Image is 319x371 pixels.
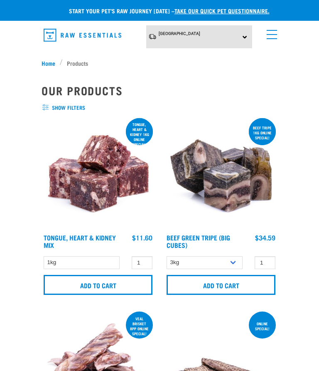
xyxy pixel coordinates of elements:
span: show filters [42,104,277,112]
div: ONLINE SPECIAL! [249,317,276,335]
h2: Our Products [42,84,277,97]
div: Veal Brisket 8pp online special! [126,312,153,340]
img: van-moving.png [148,33,157,40]
input: 1 [255,256,275,269]
a: menu [263,25,277,40]
a: Tongue, Heart & Kidney Mix [44,235,116,247]
input: 1 [132,256,152,269]
img: 1044 Green Tripe Beef [164,116,277,230]
img: 1167 Tongue Heart Kidney Mix 01 [42,116,155,230]
span: Home [42,59,55,67]
div: $34.59 [255,234,275,241]
input: Add to cart [44,275,152,295]
span: [GEOGRAPHIC_DATA] [159,31,200,36]
div: $11.60 [132,234,152,241]
a: Home [42,59,60,67]
img: Raw Essentials Logo [44,29,121,42]
nav: breadcrumbs [42,59,277,67]
input: Add to cart [167,275,275,295]
a: Beef Green Tripe (Big Cubes) [167,235,230,247]
div: Beef tripe 1kg online special! [249,121,276,144]
a: take our quick pet questionnaire. [174,9,270,12]
div: Tongue, Heart & Kidney 1kg online special! [126,118,153,151]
